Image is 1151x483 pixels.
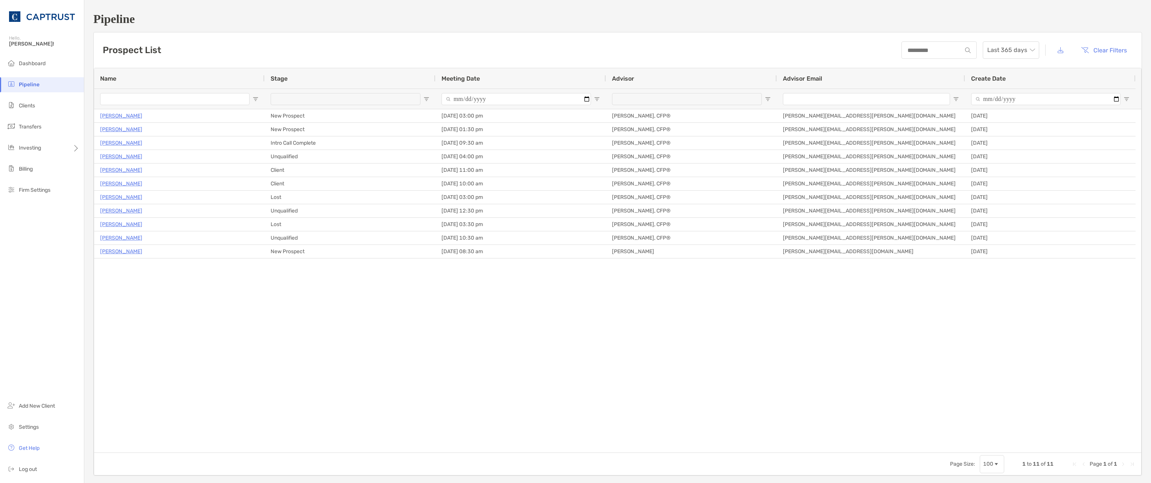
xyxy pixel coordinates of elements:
div: [PERSON_NAME][EMAIL_ADDRESS][PERSON_NAME][DOMAIN_NAME] [777,150,965,163]
div: [PERSON_NAME][EMAIL_ADDRESS][PERSON_NAME][DOMAIN_NAME] [777,231,965,245]
div: [DATE] [965,109,1136,122]
span: Stage [271,75,288,82]
a: [PERSON_NAME] [100,206,142,216]
img: settings icon [7,422,16,431]
div: [PERSON_NAME], CFP® [606,164,777,177]
button: Open Filter Menu [423,96,429,102]
a: [PERSON_NAME] [100,138,142,148]
div: [PERSON_NAME][EMAIL_ADDRESS][PERSON_NAME][DOMAIN_NAME] [777,164,965,177]
button: Open Filter Menu [594,96,600,102]
div: [DATE] [965,204,1136,217]
div: Unqualified [265,150,435,163]
img: clients icon [7,101,16,110]
div: New Prospect [265,245,435,258]
div: [DATE] [965,177,1136,190]
span: Settings [19,424,39,430]
div: Lost [265,218,435,231]
div: [PERSON_NAME][EMAIL_ADDRESS][PERSON_NAME][DOMAIN_NAME] [777,123,965,136]
div: Unqualified [265,204,435,217]
input: Advisor Email Filter Input [783,93,950,105]
a: [PERSON_NAME] [100,111,142,121]
span: [PERSON_NAME]! [9,41,79,47]
div: Client [265,164,435,177]
div: [DATE] 12:30 pm [435,204,606,217]
div: Client [265,177,435,190]
div: [DATE] 10:30 am [435,231,606,245]
span: Clients [19,102,35,109]
span: Get Help [19,445,40,451]
a: [PERSON_NAME] [100,179,142,188]
div: Page Size [980,455,1004,473]
img: dashboard icon [7,58,16,67]
span: Add New Client [19,403,55,409]
div: [PERSON_NAME], CFP® [606,136,777,150]
div: [PERSON_NAME], CFP® [606,150,777,163]
div: [DATE] 04:00 pm [435,150,606,163]
div: [PERSON_NAME][EMAIL_ADDRESS][PERSON_NAME][DOMAIN_NAME] [777,218,965,231]
div: [DATE] [965,231,1136,245]
span: Name [100,75,116,82]
span: 11 [1033,461,1040,467]
input: Meeting Date Filter Input [442,93,591,105]
button: Open Filter Menu [953,96,959,102]
span: 1 [1114,461,1117,467]
p: [PERSON_NAME] [100,247,142,256]
div: [DATE] [965,218,1136,231]
span: Investing [19,145,41,151]
div: 100 [983,461,993,467]
a: [PERSON_NAME] [100,220,142,229]
span: Firm Settings [19,187,50,193]
div: [DATE] 03:00 pm [435,109,606,122]
div: [PERSON_NAME][EMAIL_ADDRESS][PERSON_NAME][DOMAIN_NAME] [777,109,965,122]
div: [DATE] 09:30 am [435,136,606,150]
div: First Page [1072,461,1078,467]
div: Intro Call Complete [265,136,435,150]
a: [PERSON_NAME] [100,125,142,134]
div: Last Page [1129,461,1135,467]
span: Page [1090,461,1102,467]
div: [DATE] [965,150,1136,163]
div: [DATE] [965,191,1136,204]
div: Unqualified [265,231,435,245]
h1: Pipeline [93,12,1142,26]
span: Dashboard [19,60,46,67]
h3: Prospect List [103,45,161,55]
input: Create Date Filter Input [971,93,1121,105]
a: [PERSON_NAME] [100,233,142,243]
div: [DATE] [965,136,1136,150]
div: [DATE] [965,123,1136,136]
div: [DATE] 01:30 pm [435,123,606,136]
span: 1 [1103,461,1107,467]
img: input icon [965,47,971,53]
a: [PERSON_NAME] [100,165,142,175]
div: New Prospect [265,109,435,122]
img: billing icon [7,164,16,173]
div: [DATE] 11:00 am [435,164,606,177]
div: [DATE] [965,245,1136,258]
div: [PERSON_NAME], CFP® [606,231,777,245]
div: [DATE] [965,164,1136,177]
img: pipeline icon [7,79,16,89]
div: Next Page [1120,461,1126,467]
div: Page Size: [950,461,975,467]
div: [PERSON_NAME][EMAIL_ADDRESS][PERSON_NAME][DOMAIN_NAME] [777,177,965,190]
span: 11 [1047,461,1054,467]
img: investing icon [7,143,16,152]
div: [PERSON_NAME][EMAIL_ADDRESS][PERSON_NAME][DOMAIN_NAME] [777,204,965,217]
button: Clear Filters [1075,42,1133,58]
div: [PERSON_NAME], CFP® [606,218,777,231]
div: [PERSON_NAME], CFP® [606,177,777,190]
div: [DATE] 03:00 pm [435,191,606,204]
div: [PERSON_NAME][EMAIL_ADDRESS][DOMAIN_NAME] [777,245,965,258]
a: [PERSON_NAME] [100,193,142,202]
div: [PERSON_NAME], CFP® [606,109,777,122]
span: Last 365 days [987,42,1035,58]
div: [PERSON_NAME], CFP® [606,123,777,136]
img: firm-settings icon [7,185,16,194]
